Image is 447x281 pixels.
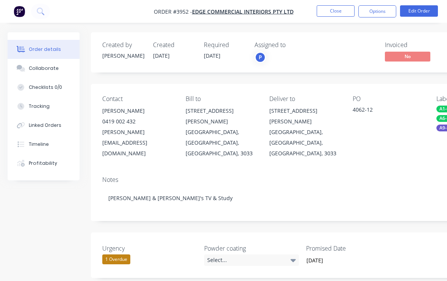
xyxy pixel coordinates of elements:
div: Tracking [29,103,50,110]
div: [STREET_ADDRESS][PERSON_NAME] [186,106,257,127]
label: Powder coating [204,244,299,253]
div: PO [353,95,424,103]
span: [DATE] [153,52,170,59]
div: Deliver to [269,95,341,103]
span: Order #3952 - [154,8,192,15]
div: [PERSON_NAME] [102,52,144,60]
div: Select... [204,254,299,266]
button: Collaborate [8,59,80,78]
div: [STREET_ADDRESS][PERSON_NAME][GEOGRAPHIC_DATA], [GEOGRAPHIC_DATA], [GEOGRAPHIC_DATA], 3033 [186,106,257,159]
div: Contact [102,95,173,103]
div: Required [204,41,245,49]
button: Checklists 0/0 [8,78,80,97]
button: P [255,52,266,63]
div: 4062-12 [353,106,424,116]
div: Created [153,41,195,49]
div: Linked Orders [29,122,61,129]
button: Options [358,5,396,17]
div: Checklists 0/0 [29,84,62,91]
label: Urgency [102,244,197,253]
div: Invoiced [385,41,442,49]
div: Bill to [186,95,257,103]
button: Tracking [8,97,80,116]
div: 1 Overdue [102,254,130,264]
a: Edge Commercial Interiors Pty Ltd [192,8,294,15]
div: [PERSON_NAME]0419 002 432[PERSON_NAME][EMAIL_ADDRESS][DOMAIN_NAME] [102,106,173,159]
button: Order details [8,40,80,59]
input: Enter date [301,255,395,266]
div: [GEOGRAPHIC_DATA], [GEOGRAPHIC_DATA], [GEOGRAPHIC_DATA], 3033 [186,127,257,159]
div: Order details [29,46,61,53]
div: [GEOGRAPHIC_DATA], [GEOGRAPHIC_DATA], [GEOGRAPHIC_DATA], 3033 [269,127,341,159]
div: Collaborate [29,65,59,72]
button: Timeline [8,135,80,154]
div: [PERSON_NAME][EMAIL_ADDRESS][DOMAIN_NAME] [102,127,173,159]
button: Edit Order [400,5,438,17]
label: Promised Date [306,244,401,253]
div: Assigned to [255,41,330,49]
span: No [385,52,430,61]
div: [STREET_ADDRESS][PERSON_NAME] [269,106,341,127]
div: Timeline [29,141,49,148]
button: Close [317,5,355,17]
div: Profitability [29,160,57,167]
button: Profitability [8,154,80,173]
div: [STREET_ADDRESS][PERSON_NAME][GEOGRAPHIC_DATA], [GEOGRAPHIC_DATA], [GEOGRAPHIC_DATA], 3033 [269,106,341,159]
span: [DATE] [204,52,220,59]
img: Factory [14,6,25,17]
button: Linked Orders [8,116,80,135]
div: [PERSON_NAME] [102,106,173,116]
div: Created by [102,41,144,49]
div: 0419 002 432 [102,116,173,127]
